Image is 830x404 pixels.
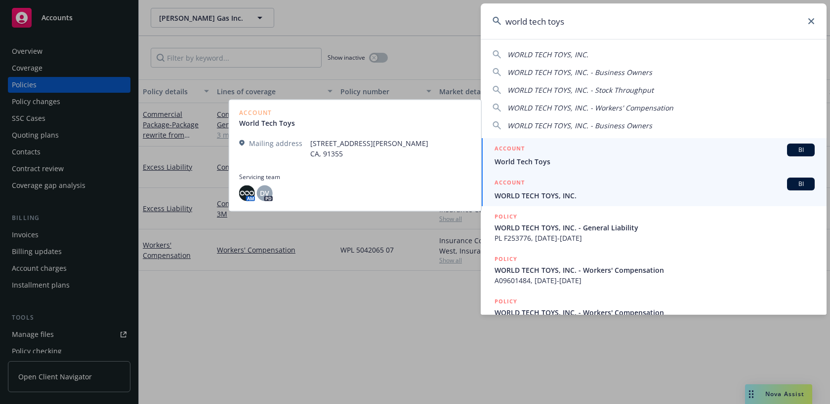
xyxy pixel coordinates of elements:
h5: POLICY [495,296,517,306]
a: POLICYWORLD TECH TOYS, INC. - General LiabilityPL F253776, [DATE]-[DATE] [481,206,827,249]
span: WORLD TECH TOYS, INC. - General Liability [495,222,815,233]
span: WORLD TECH TOYS, INC. - Business Owners [507,68,652,77]
span: A09601484, [DATE]-[DATE] [495,275,815,286]
a: POLICYWORLD TECH TOYS, INC. - Workers' Compensation [481,291,827,333]
span: BI [791,146,811,154]
input: Search... [481,3,827,39]
h5: POLICY [495,212,517,221]
span: WORLD TECH TOYS, INC. - Stock Throughput [507,85,654,95]
span: WORLD TECH TOYS, INC. - Workers' Compensation [495,307,815,318]
a: ACCOUNTBIWorld Tech Toys [481,138,827,172]
h5: ACCOUNT [495,144,525,155]
span: WORLD TECH TOYS, INC. - Workers' Compensation [495,265,815,275]
a: POLICYWORLD TECH TOYS, INC. - Workers' CompensationA09601484, [DATE]-[DATE] [481,249,827,291]
span: World Tech Toys [495,156,815,167]
span: PL F253776, [DATE]-[DATE] [495,233,815,243]
span: WORLD TECH TOYS, INC. - Workers' Compensation [507,103,673,112]
h5: POLICY [495,254,517,264]
span: WORLD TECH TOYS, INC. [507,50,588,59]
a: ACCOUNTBIWORLD TECH TOYS, INC. [481,172,827,206]
span: BI [791,180,811,188]
span: WORLD TECH TOYS, INC. - Business Owners [507,121,652,130]
h5: ACCOUNT [495,178,525,189]
span: WORLD TECH TOYS, INC. [495,190,815,201]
